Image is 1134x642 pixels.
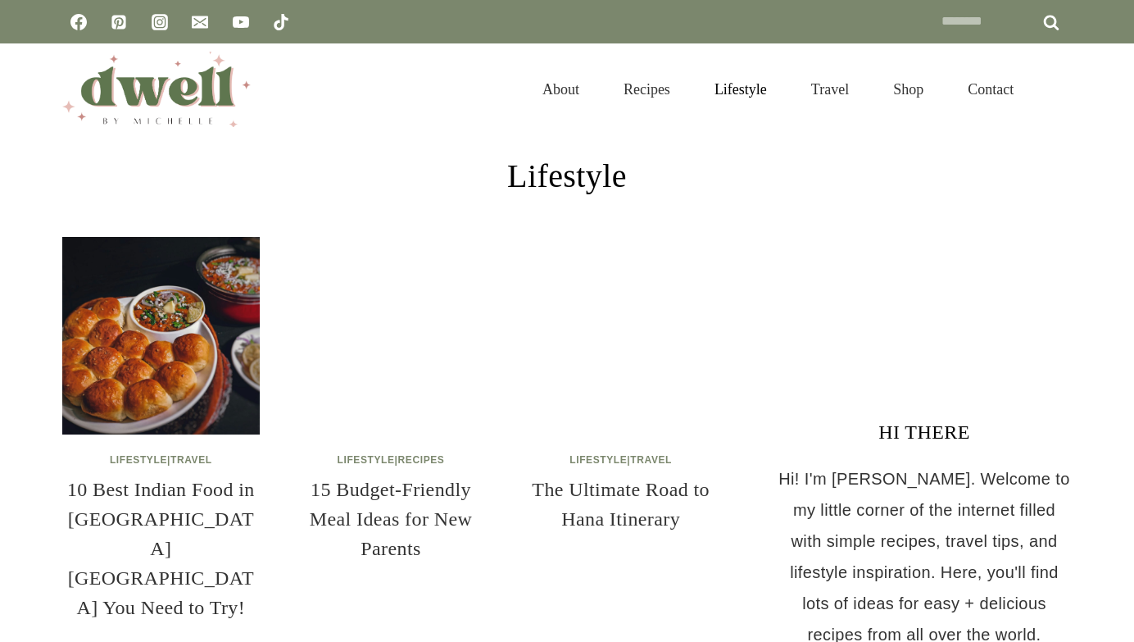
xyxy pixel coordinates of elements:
[946,61,1036,118] a: Contact
[338,454,445,466] span: |
[520,61,601,118] a: About
[569,454,672,466] span: |
[789,61,871,118] a: Travel
[532,479,710,530] a: The Ultimate Road to Hana Itinerary
[62,6,95,39] a: Facebook
[62,237,260,435] img: 10 Best Indian Food in Vancouver BC You Need to Try!
[338,454,395,466] a: Lifestyle
[601,61,692,118] a: Recipes
[692,61,789,118] a: Lifestyle
[777,417,1072,447] h3: HI THERE
[507,152,627,201] h1: Lifestyle
[1044,75,1072,103] button: View Search Form
[143,6,176,39] a: Instagram
[110,454,212,466] span: |
[110,454,167,466] a: Lifestyle
[184,6,216,39] a: Email
[293,237,490,435] img: 15 Budget-Friendly Meal Ideas for New Parents
[569,454,627,466] a: Lifestyle
[871,61,946,118] a: Shop
[62,52,251,127] img: DWELL by michelle
[265,6,297,39] a: TikTok
[310,479,472,559] a: 15 Budget-Friendly Meal Ideas for New Parents
[630,454,672,466] a: Travel
[67,479,255,618] a: 10 Best Indian Food in [GEOGRAPHIC_DATA] [GEOGRAPHIC_DATA] You Need to Try!
[522,237,719,435] img: The Ultimate Road to Hana Itinerary
[225,6,257,39] a: YouTube
[102,6,135,39] a: Pinterest
[398,454,445,466] a: Recipes
[520,61,1036,118] nav: Primary Navigation
[170,454,212,466] a: Travel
